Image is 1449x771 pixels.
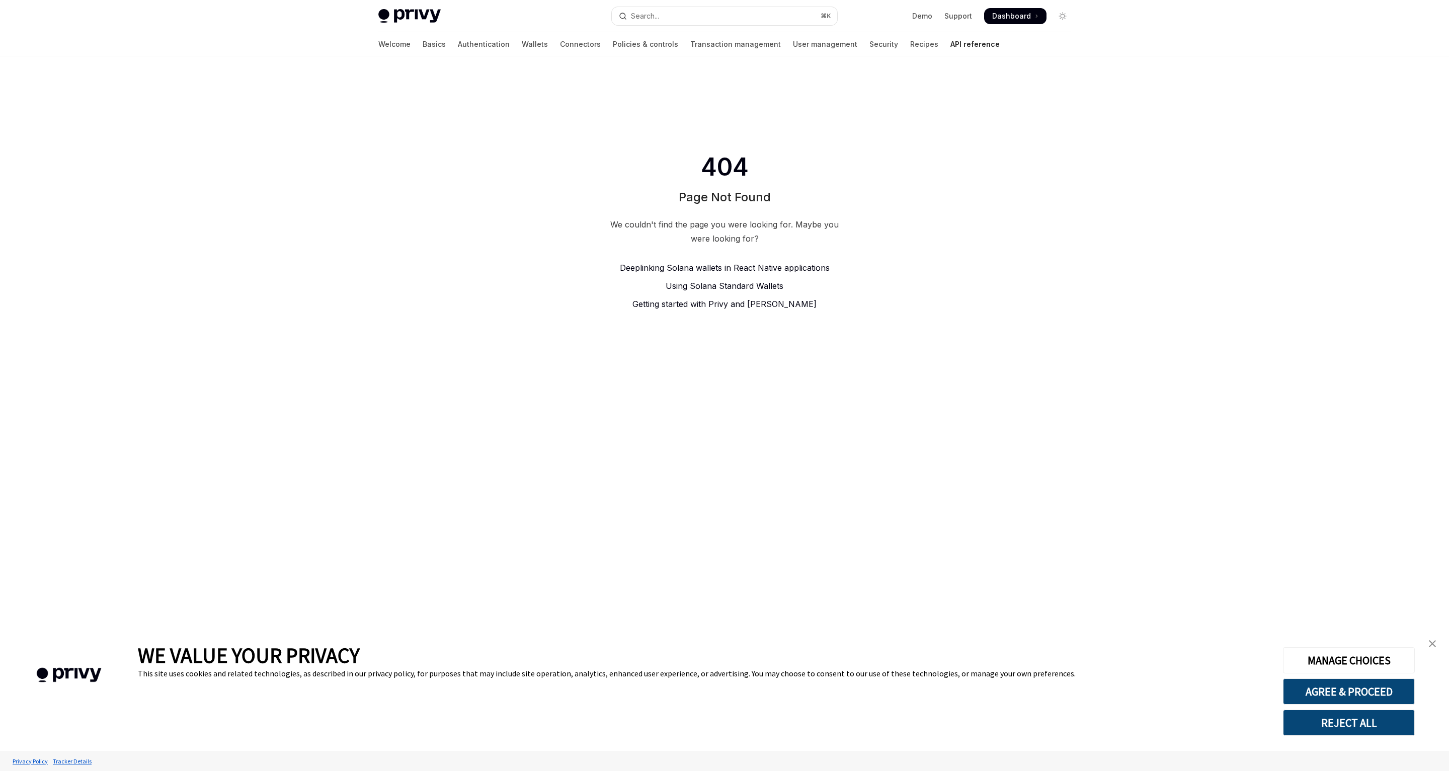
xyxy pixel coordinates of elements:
[679,189,771,205] h1: Page Not Found
[950,32,1000,56] a: API reference
[606,262,843,274] a: Deeplinking Solana wallets in React Native applications
[1283,647,1415,673] button: MANAGE CHOICES
[690,32,781,56] a: Transaction management
[793,32,857,56] a: User management
[138,642,360,668] span: WE VALUE YOUR PRIVACY
[632,299,817,309] span: Getting started with Privy and [PERSON_NAME]
[1429,640,1436,647] img: close banner
[606,217,843,246] div: We couldn't find the page you were looking for. Maybe you were looking for?
[1422,634,1442,654] a: close banner
[378,32,411,56] a: Welcome
[699,153,751,181] span: 404
[10,752,50,770] a: Privacy Policy
[612,7,837,25] button: Open search
[912,11,932,21] a: Demo
[992,11,1031,21] span: Dashboard
[1055,8,1071,24] button: Toggle dark mode
[606,280,843,292] a: Using Solana Standard Wallets
[869,32,898,56] a: Security
[620,263,830,273] span: Deeplinking Solana wallets in React Native applications
[378,9,441,23] img: light logo
[15,653,123,697] img: company logo
[138,668,1268,678] div: This site uses cookies and related technologies, as described in our privacy policy, for purposes...
[458,32,510,56] a: Authentication
[821,12,831,20] span: ⌘ K
[606,298,843,310] a: Getting started with Privy and [PERSON_NAME]
[1283,710,1415,736] button: REJECT ALL
[984,8,1046,24] a: Dashboard
[666,281,783,291] span: Using Solana Standard Wallets
[910,32,938,56] a: Recipes
[1283,678,1415,705] button: AGREE & PROCEED
[631,10,659,22] div: Search...
[522,32,548,56] a: Wallets
[423,32,446,56] a: Basics
[613,32,678,56] a: Policies & controls
[944,11,972,21] a: Support
[50,752,94,770] a: Tracker Details
[560,32,601,56] a: Connectors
